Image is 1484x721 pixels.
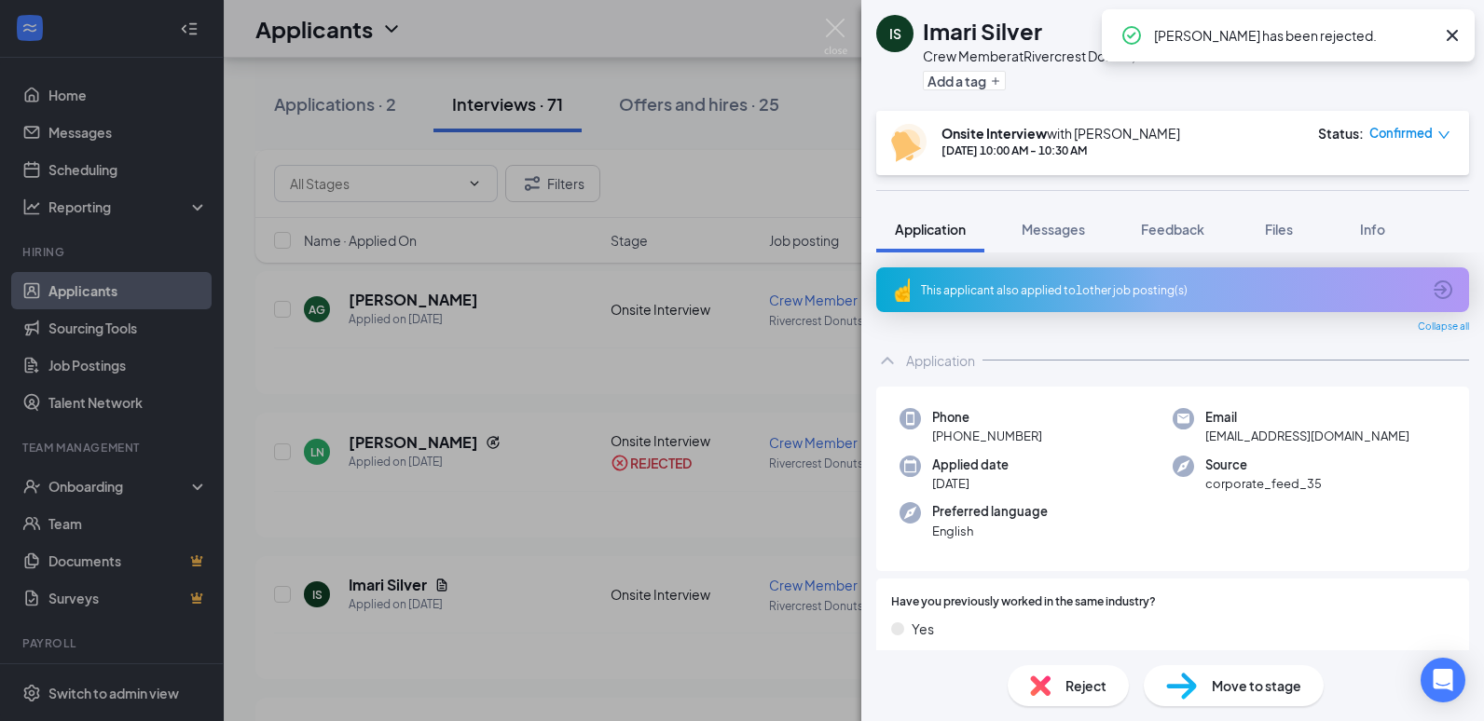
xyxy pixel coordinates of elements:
[889,24,901,43] div: IS
[1205,474,1322,493] span: corporate_feed_35
[921,282,1421,298] div: This applicant also applied to 1 other job posting(s)
[1141,221,1204,238] span: Feedback
[912,646,929,667] span: No
[932,474,1009,493] span: [DATE]
[912,619,934,639] span: Yes
[1418,320,1469,334] span: Collapse all
[990,75,1001,87] svg: Plus
[1265,221,1293,238] span: Files
[1205,408,1409,427] span: Email
[923,15,1042,47] h1: Imari Silver
[941,143,1180,158] div: [DATE] 10:00 AM - 10:30 AM
[1360,221,1385,238] span: Info
[876,349,899,372] svg: ChevronUp
[1318,124,1364,143] div: Status :
[932,502,1048,521] span: Preferred language
[932,522,1048,540] span: English
[923,71,1006,90] button: PlusAdd a tag
[932,456,1009,474] span: Applied date
[1421,658,1465,702] div: Open Intercom Messenger
[941,125,1047,142] b: Onsite Interview
[1120,24,1143,47] svg: CheckmarkCircle
[941,124,1180,143] div: with [PERSON_NAME]
[1205,456,1322,474] span: Source
[1432,279,1454,301] svg: ArrowCircle
[1441,24,1463,47] svg: Cross
[932,408,1042,427] span: Phone
[932,427,1042,445] span: [PHONE_NUMBER]
[906,351,975,370] div: Application
[895,221,966,238] span: Application
[1154,24,1434,47] div: [PERSON_NAME] has been rejected.
[1065,675,1106,696] span: Reject
[1205,427,1409,445] span: [EMAIL_ADDRESS][DOMAIN_NAME]
[1212,675,1301,696] span: Move to stage
[891,593,1156,611] span: Have you previously worked in the same industry?
[1022,221,1085,238] span: Messages
[923,47,1156,65] div: Crew Member at Rivercrest Donuts, Inc
[1369,124,1433,143] span: Confirmed
[1437,129,1450,142] span: down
